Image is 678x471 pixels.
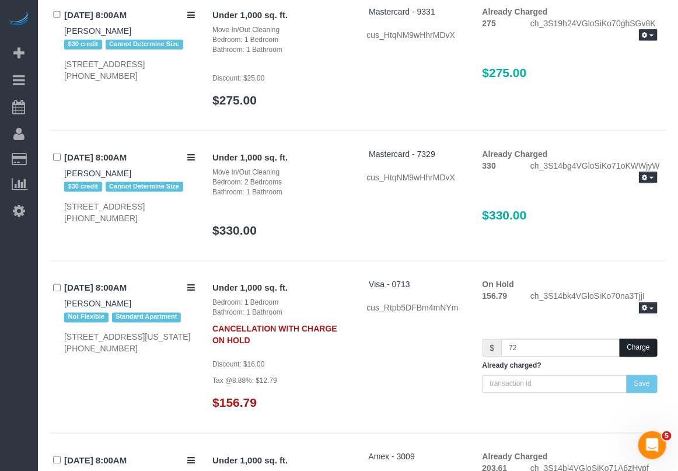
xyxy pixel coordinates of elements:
a: $330.00 [212,224,257,238]
div: Move In/Out Cleaning [212,168,349,177]
strong: Already Charged [483,7,548,16]
strong: Already Charged [483,149,548,159]
a: $156.79 [212,396,257,410]
a: Visa - 0713 [369,280,410,289]
div: Tags [64,310,195,325]
span: $30 credit [64,40,102,49]
div: Tags [64,179,195,194]
div: Bedroom: 1 Bedroom [212,298,349,308]
input: transaction id [483,375,627,393]
span: Cannot Determine Size [106,40,183,49]
button: Charge [620,339,658,357]
h4: [DATE] 8:00AM [64,153,195,163]
div: [STREET_ADDRESS] [PHONE_NUMBER] [64,58,195,82]
div: Bathroom: 1 Bathroom [212,308,349,318]
img: Automaid Logo [7,12,30,28]
div: Bathroom: 1 Bathroom [212,187,349,197]
div: ch_3S14bk4VGloSiKo70na3TjjI [522,291,666,316]
small: Discount: $16.00 [212,361,264,369]
small: Tax @8.88%: $12.79 [212,377,277,385]
div: Bathroom: 1 Bathroom [212,45,349,55]
span: Cannot Determine Size [106,182,183,191]
a: [PERSON_NAME] [64,299,131,309]
a: Mastercard - 7329 [369,149,435,159]
span: $330.00 [483,208,527,222]
div: [STREET_ADDRESS] [PHONE_NUMBER] [64,201,195,224]
strong: On Hold [483,280,514,289]
div: Bedroom: 1 Bedroom [212,35,349,45]
span: $ [483,339,502,357]
h4: [DATE] 8:00AM [64,284,195,294]
div: Move In/Out Cleaning [212,25,349,35]
strong: 275 [483,19,496,28]
a: [PERSON_NAME] [64,169,131,178]
a: Amex - 3009 [369,452,415,462]
h4: Under 1,000 sq. ft. [212,153,349,163]
div: cus_HtqNM9wHhrMDvX [366,29,464,41]
span: Not Flexible [64,313,109,322]
strong: 156.79 [483,292,508,301]
strong: 330 [483,161,496,170]
div: ch_3S19h24VGloSiKo70ghSGv8K [522,18,666,43]
h4: [DATE] 8:00AM [64,456,195,466]
strong: Already Charged [483,452,548,462]
div: cus_HtqNM9wHhrMDvX [366,172,464,183]
span: $30 credit [64,182,102,191]
h4: Under 1,000 sq. ft. [212,456,349,466]
span: 5 [662,431,672,441]
a: Mastercard - 9331 [369,7,435,16]
div: cus_Rtpb5DFBm4mNYm [366,302,464,314]
h4: [DATE] 8:00AM [64,11,195,20]
h5: Already charged? [483,362,658,370]
div: ch_3S14bg4VGloSiKo71oKWWjyW [522,160,666,186]
a: $275.00 [212,93,257,107]
h4: Under 1,000 sq. ft. [212,11,349,20]
a: [PERSON_NAME] [64,26,131,36]
div: Bedroom: 2 Bedrooms [212,177,349,187]
span: $275.00 [483,66,527,79]
div: [STREET_ADDRESS][US_STATE] [PHONE_NUMBER] [64,332,195,355]
strong: CANCELLATION WITH CHARGE ON HOLD [212,319,337,346]
small: Discount: $25.00 [212,74,264,82]
div: Tags [64,37,195,52]
iframe: Intercom live chat [638,431,666,459]
h4: Under 1,000 sq. ft. [212,284,349,294]
span: Standard Apartment [112,313,181,322]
